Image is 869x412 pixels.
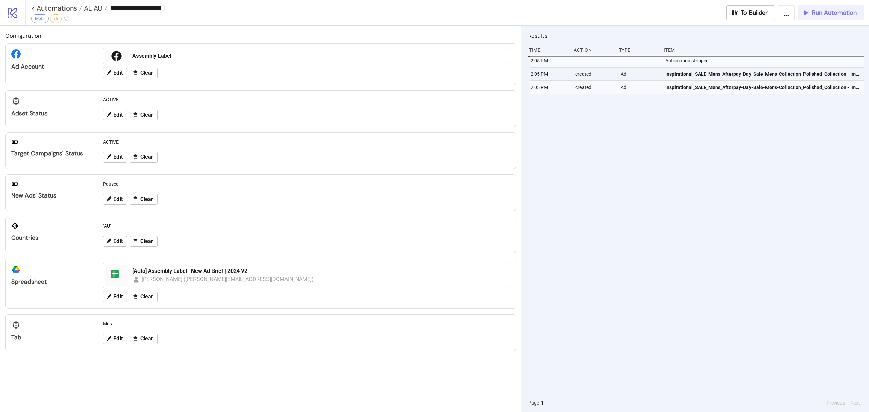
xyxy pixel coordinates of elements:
div: "AU" [100,220,513,232]
span: Edit [113,70,123,76]
button: Clear [130,152,158,163]
button: Clear [130,110,158,120]
div: [Auto] Assembly Label | New Ad Brief | 2024 V2 [132,267,506,275]
div: 2:05 PM [530,54,570,67]
span: Edit [113,112,123,118]
div: Item [663,43,864,56]
span: Clear [140,112,153,118]
div: Ad [620,68,660,80]
span: Clear [140,154,153,160]
button: Edit [103,110,127,120]
span: Clear [140,196,153,202]
button: Edit [103,292,127,302]
div: Countries [11,234,92,242]
span: Edit [113,196,123,202]
div: Spreadsheet [11,278,92,286]
span: Clear [140,294,153,300]
button: 1 [539,399,546,407]
button: Clear [130,292,158,302]
button: Edit [103,68,127,78]
div: ACTIVE [100,135,513,148]
span: Edit [113,294,123,300]
div: created [575,81,615,94]
div: Tab [11,334,92,341]
button: Clear [130,334,158,344]
div: Meta [31,14,49,23]
button: To Builder [726,5,775,20]
span: To Builder [741,9,768,17]
button: Clear [130,68,158,78]
span: Edit [113,336,123,342]
div: 2:05 PM [530,81,570,94]
div: Adset Status [11,110,92,117]
button: Edit [103,194,127,205]
span: Edit [113,238,123,244]
span: Clear [140,238,153,244]
span: Clear [140,70,153,76]
button: Next [848,399,862,407]
a: AL AU [82,5,107,12]
div: Action [573,43,613,56]
span: Edit [113,154,123,160]
span: Run Automation [812,9,857,17]
h2: Results [528,31,864,40]
div: ACTIVE [100,93,513,106]
a: Inspirational_SALE_Mens_Afterpay-Day-Sale-Mens-Collection_Polished_Collection - Image_20250812_AU [665,81,861,94]
div: Ad [620,81,660,94]
button: ... [778,5,795,20]
span: Page [528,399,539,407]
div: Time [528,43,568,56]
button: Previous [825,399,847,407]
div: Target Campaigns' Status [11,150,92,157]
div: Ad Account [11,63,92,71]
span: Inspirational_SALE_Mens_Afterpay-Day-Sale-Mens-Collection_Polished_Collection - Image_20250812_AU [665,70,861,78]
button: Run Automation [798,5,864,20]
a: Inspirational_SALE_Mens_Afterpay-Day-Sale-Mens-Collection_Polished_Collection - Image_20250812_AU [665,68,861,80]
div: v5 [50,14,62,23]
button: Edit [103,236,127,247]
div: created [575,68,615,80]
div: New Ads' Status [11,192,92,200]
div: Meta [100,317,513,330]
button: Edit [103,334,127,344]
button: Clear [130,194,158,205]
h2: Configuration [5,31,516,40]
div: Automation stopped [665,54,865,67]
div: Paused [100,177,513,190]
span: AL AU [82,4,102,13]
span: Clear [140,336,153,342]
a: < Automations [31,5,82,12]
div: 2:05 PM [530,68,570,80]
button: Edit [103,152,127,163]
span: Inspirational_SALE_Mens_Afterpay-Day-Sale-Mens-Collection_Polished_Collection - Image_20250812_AU [665,83,861,91]
div: Assembly Label [132,52,506,60]
button: Clear [130,236,158,247]
div: Type [618,43,658,56]
div: [PERSON_NAME] ([PERSON_NAME][EMAIL_ADDRESS][DOMAIN_NAME]) [142,275,314,283]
